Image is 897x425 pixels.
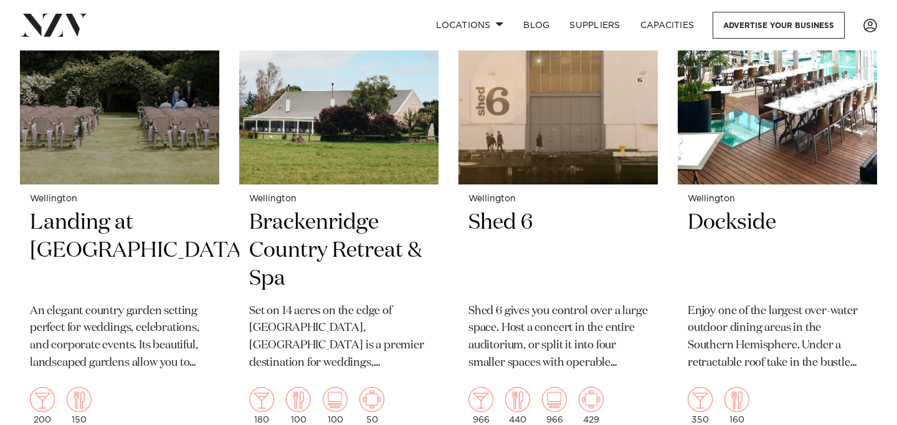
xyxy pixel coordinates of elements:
img: nzv-logo.png [20,14,88,36]
div: 966 [542,387,567,424]
div: 160 [724,387,749,424]
img: meeting.png [579,387,604,412]
img: cocktail.png [688,387,713,412]
div: 200 [30,387,55,424]
h2: Shed 6 [468,209,648,293]
a: SUPPLIERS [559,12,630,39]
small: Wellington [468,194,648,204]
div: 350 [688,387,713,424]
img: dining.png [67,387,92,412]
div: 440 [505,387,530,424]
img: theatre.png [542,387,567,412]
div: 100 [323,387,348,424]
a: Locations [426,12,513,39]
div: 50 [359,387,384,424]
a: Capacities [630,12,705,39]
div: 100 [286,387,311,424]
a: BLOG [513,12,559,39]
img: dining.png [724,387,749,412]
img: cocktail.png [468,387,493,412]
a: Advertise your business [713,12,845,39]
div: 966 [468,387,493,424]
h2: Dockside [688,209,867,293]
img: dining.png [286,387,311,412]
p: Shed 6 gives you control over a large space. Host a concert in the entire auditorium, or split it... [468,303,648,373]
div: 180 [249,387,274,424]
h2: Landing at [GEOGRAPHIC_DATA] [30,209,209,293]
img: theatre.png [323,387,348,412]
p: Enjoy one of the largest over-water outdoor dining areas in the Southern Hemisphere. Under a retr... [688,303,867,373]
small: Wellington [249,194,429,204]
img: cocktail.png [30,387,55,412]
div: 429 [579,387,604,424]
h2: Brackenridge Country Retreat & Spa [249,209,429,293]
small: Wellington [30,194,209,204]
img: meeting.png [359,387,384,412]
img: dining.png [505,387,530,412]
div: 150 [67,387,92,424]
p: Set on 14 acres on the edge of [GEOGRAPHIC_DATA], [GEOGRAPHIC_DATA] is a premier destination for ... [249,303,429,373]
p: An elegant country garden setting perfect for weddings, celebrations, and corporate events. Its b... [30,303,209,373]
small: Wellington [688,194,867,204]
img: cocktail.png [249,387,274,412]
